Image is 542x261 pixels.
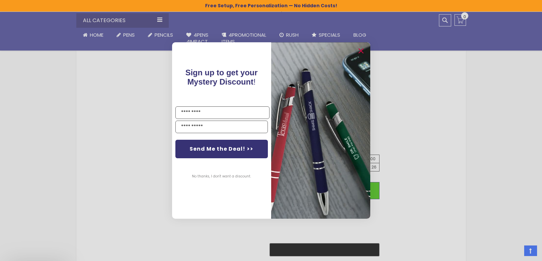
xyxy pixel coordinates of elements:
[488,243,542,261] iframe: Google Customer Reviews
[356,46,366,56] button: Close dialog
[185,68,258,86] span: Sign up to get your Mystery Discount
[175,140,268,158] button: Send Me the Deal! >>
[271,42,370,218] img: pop-up-image
[185,68,258,86] span: !
[189,168,254,185] button: No thanks, I don't want a discount.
